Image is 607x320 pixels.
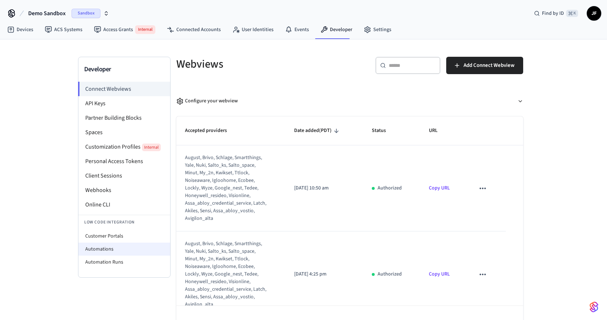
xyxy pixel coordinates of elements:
[78,230,170,243] li: Customer Portals
[294,184,354,192] p: [DATE] 10:50 am
[429,270,450,278] a: Copy URL
[1,23,39,36] a: Devices
[161,23,227,36] a: Connected Accounts
[185,240,268,308] div: august, brivo, schlage, smartthings, yale, nuki, salto_ks, salto_space, minut, my_2n, kwikset, tt...
[84,64,164,74] h3: Developer
[78,154,170,168] li: Personal Access Tokens
[78,256,170,269] li: Automation Runs
[78,183,170,197] li: Webhooks
[78,111,170,125] li: Partner Building Blocks
[176,91,523,111] button: Configure your webview
[294,125,341,136] span: Date added(PDT)
[587,7,600,20] span: JF
[176,97,238,105] div: Configure your webview
[78,197,170,212] li: Online CLI
[446,57,523,74] button: Add Connect Webview
[587,6,601,21] button: JF
[142,144,161,151] span: Internal
[227,23,279,36] a: User Identities
[294,270,354,278] p: [DATE] 4:25 pm
[78,96,170,111] li: API Keys
[566,10,578,17] span: ⌘ K
[528,7,584,20] div: Find by ID⌘ K
[78,168,170,183] li: Client Sessions
[429,125,447,136] span: URL
[78,125,170,140] li: Spaces
[72,9,100,18] span: Sandbox
[78,82,170,96] li: Connect Webviews
[39,23,88,36] a: ACS Systems
[78,140,170,154] li: Customization Profiles
[88,22,161,37] a: Access GrantsInternal
[135,25,155,34] span: Internal
[78,243,170,256] li: Automations
[185,154,268,222] div: august, brivo, schlage, smartthings, yale, nuki, salto_ks, salto_space, minut, my_2n, kwikset, tt...
[378,270,402,278] p: Authorized
[28,9,66,18] span: Demo Sandbox
[590,301,598,313] img: SeamLogoGradient.69752ec5.svg
[372,125,395,136] span: Status
[429,184,450,192] a: Copy URL
[542,10,564,17] span: Find by ID
[176,57,345,72] h5: Webviews
[279,23,315,36] a: Events
[315,23,358,36] a: Developer
[358,23,397,36] a: Settings
[464,61,515,70] span: Add Connect Webview
[378,184,402,192] p: Authorized
[78,215,170,230] li: Low Code Integration
[185,125,236,136] span: Accepted providers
